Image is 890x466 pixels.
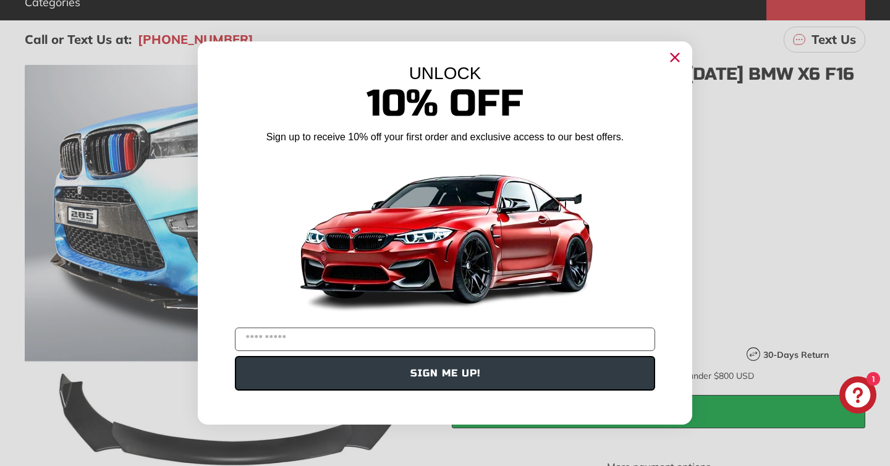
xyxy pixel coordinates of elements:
[836,376,880,417] inbox-online-store-chat: Shopify online store chat
[290,149,600,323] img: Banner showing BMW 4 Series Body kit
[266,132,624,142] span: Sign up to receive 10% off your first order and exclusive access to our best offers.
[235,328,655,351] input: YOUR EMAIL
[409,64,481,83] span: UNLOCK
[665,48,685,67] button: Close dialog
[235,356,655,391] button: SIGN ME UP!
[367,81,523,126] span: 10% Off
